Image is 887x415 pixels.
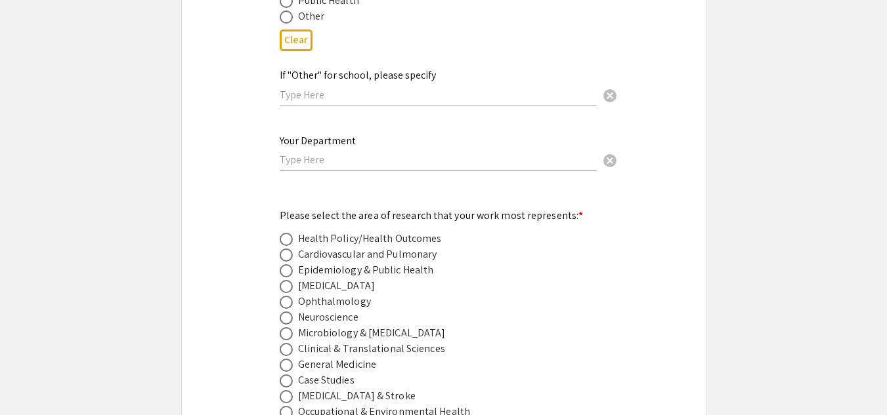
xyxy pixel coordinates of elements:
[597,81,623,108] button: Clear
[298,325,446,341] div: Microbiology & [MEDICAL_DATA]
[597,147,623,173] button: Clear
[280,88,597,102] input: Type Here
[298,372,355,388] div: Case Studies
[280,30,313,51] button: Clear
[298,341,445,357] div: Clinical & Translational Sciences
[298,294,371,309] div: Ophthalmology
[298,309,358,325] div: Neuroscience
[602,153,618,168] span: cancel
[280,208,584,222] mat-label: Please select the area of research that your work most represents:
[298,388,416,404] div: [MEDICAL_DATA] & Stroke
[10,356,56,405] iframe: Chat
[298,357,377,372] div: General Medicine
[602,88,618,104] span: cancel
[280,68,436,82] mat-label: If "Other" for school, please specify
[298,9,325,24] div: Other
[298,231,442,247] div: Health Policy/Health Outcomes
[280,134,356,148] mat-label: Your Department
[298,247,437,262] div: Cardiovascular and Pulmonary
[280,153,597,167] input: Type Here
[298,278,375,294] div: [MEDICAL_DATA]
[298,262,434,278] div: Epidemiology & Public Health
